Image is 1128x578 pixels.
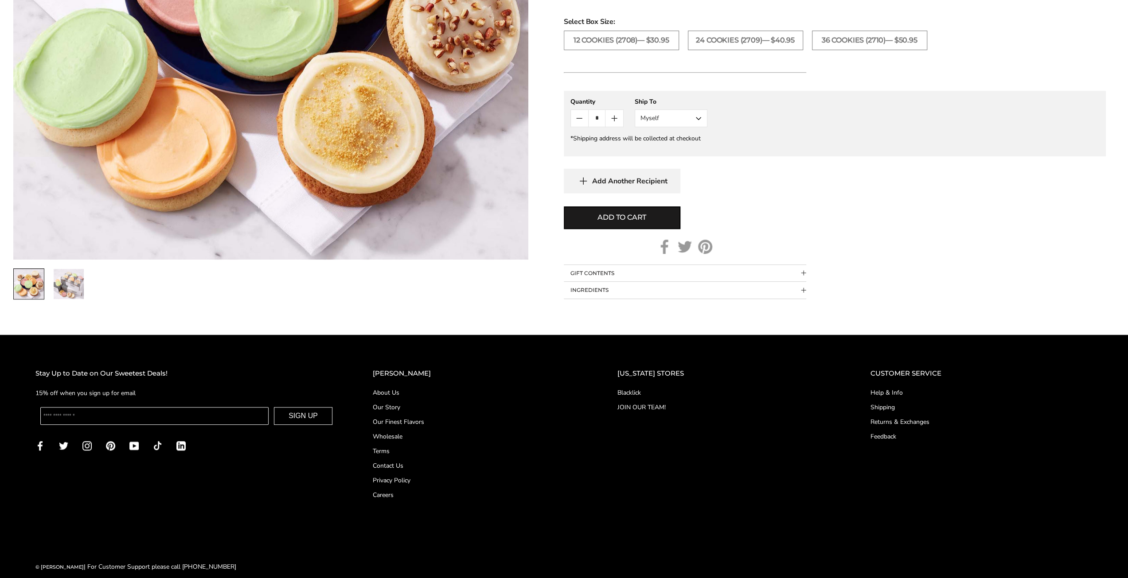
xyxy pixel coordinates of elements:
a: 1 / 2 [13,268,44,299]
a: JOIN OUR TEAM! [617,403,835,412]
span: Add to cart [597,212,646,223]
a: Instagram [82,440,92,450]
a: Wholesale [373,432,582,441]
a: Pinterest [106,440,115,450]
span: Select Box Size: [564,16,1106,27]
a: Contact Us [373,461,582,470]
p: 15% off when you sign up for email [35,388,337,398]
input: Quantity [588,110,605,127]
a: Facebook [35,440,45,450]
button: SIGN UP [274,407,332,425]
label: 12 COOKIES (2708)— $30.95 [564,31,679,50]
a: About Us [373,388,582,397]
a: Feedback [870,432,1093,441]
a: Help & Info [870,388,1093,397]
button: Collapsible block button [564,265,806,282]
img: Just The Cookies - Spring Iced Cookies [54,268,84,299]
a: Facebook [657,240,671,254]
button: Count plus [605,110,623,127]
div: Ship To [635,97,707,106]
a: Our Story [373,403,582,412]
a: Blacklick [617,388,835,397]
a: Pinterest [698,240,712,254]
h2: [PERSON_NAME] [373,368,582,379]
input: Enter your email [40,407,269,425]
button: Myself [635,109,707,127]
label: 36 COOKIES (2710)— $50.95 [812,31,927,50]
button: Add to cart [564,206,680,229]
a: TikTok [153,440,162,450]
h2: Stay Up to Date on Our Sweetest Deals! [35,368,337,379]
a: Careers [373,490,582,500]
label: 24 COOKIES (2709)— $40.95 [688,31,803,50]
img: Just The Cookies - Spring Iced Cookies [14,268,44,299]
a: Privacy Policy [373,476,582,485]
a: Shipping [870,403,1093,412]
a: LinkedIn [176,440,186,450]
a: YouTube [129,440,139,450]
span: Add Another Recipient [592,177,667,186]
a: Twitter [678,240,692,254]
a: © [PERSON_NAME] [35,564,84,570]
div: *Shipping address will be collected at checkout [570,134,1099,143]
a: Terms [373,446,582,456]
button: Add Another Recipient [564,169,680,193]
a: 2 / 2 [53,268,84,299]
h2: [US_STATE] STORES [617,368,835,379]
div: | For Customer Support please call [PHONE_NUMBER] [35,562,236,572]
gfm-form: New recipient [564,91,1106,156]
h2: CUSTOMER SERVICE [870,368,1093,379]
a: Returns & Exchanges [870,417,1093,427]
a: Our Finest Flavors [373,417,582,427]
div: Quantity [570,97,624,106]
button: Collapsible block button [564,282,806,299]
a: Twitter [59,440,68,450]
button: Count minus [571,110,588,127]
